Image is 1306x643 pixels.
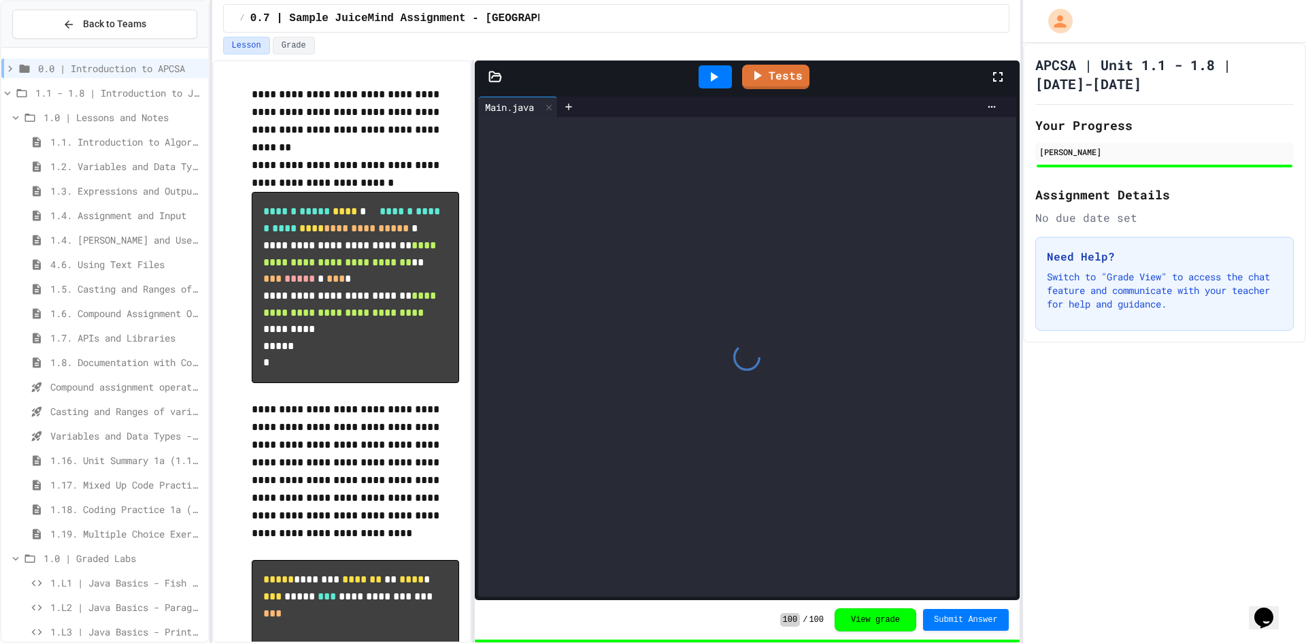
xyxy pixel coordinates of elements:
[1047,270,1282,311] p: Switch to "Grade View" to access the chat feature and communicate with your teacher for help and ...
[1039,146,1290,158] div: [PERSON_NAME]
[83,17,146,31] span: Back to Teams
[1035,185,1294,204] h2: Assignment Details
[1034,5,1076,37] div: My Account
[1047,248,1282,265] h3: Need Help?
[50,208,203,222] span: 1.4. Assignment and Input
[809,614,824,625] span: 100
[50,527,203,541] span: 1.19. Multiple Choice Exercises for Unit 1a (1.1-1.6)
[50,453,203,467] span: 1.16. Unit Summary 1a (1.1-1.6)
[742,65,809,89] a: Tests
[50,331,203,345] span: 1.7. APIs and Libraries
[835,608,916,631] button: View grade
[50,600,203,614] span: 1.L2 | Java Basics - Paragraphs Lab
[50,184,203,198] span: 1.3. Expressions and Output [New]
[50,576,203,590] span: 1.L1 | Java Basics - Fish Lab
[50,159,203,174] span: 1.2. Variables and Data Types
[35,86,203,100] span: 1.1 - 1.8 | Introduction to Java
[1035,210,1294,226] div: No due date set
[38,61,203,76] span: 0.0 | Introduction to APCSA
[50,380,203,394] span: Compound assignment operators - Quiz
[50,625,203,639] span: 1.L3 | Java Basics - Printing Code Lab
[1035,116,1294,135] h2: Your Progress
[50,429,203,443] span: Variables and Data Types - Quiz
[1249,589,1292,629] iframe: chat widget
[50,257,203,271] span: 4.6. Using Text Files
[50,355,203,369] span: 1.8. Documentation with Comments and Preconditions
[934,614,998,625] span: Submit Answer
[923,609,1009,631] button: Submit Answer
[223,37,270,54] button: Lesson
[50,282,203,296] span: 1.5. Casting and Ranges of Values
[44,551,203,565] span: 1.0 | Graded Labs
[273,37,315,54] button: Grade
[50,478,203,492] span: 1.17. Mixed Up Code Practice 1.1-1.6
[803,614,807,625] span: /
[12,10,197,39] button: Back to Teams
[50,135,203,149] span: 1.1. Introduction to Algorithms, Programming, and Compilers
[50,502,203,516] span: 1.18. Coding Practice 1a (1.1-1.6)
[478,97,558,117] div: Main.java
[50,404,203,418] span: Casting and Ranges of variables - Quiz
[1035,55,1294,93] h1: APCSA | Unit 1.1 - 1.8 | [DATE]-[DATE]
[50,233,203,247] span: 1.4. [PERSON_NAME] and User Input
[250,10,597,27] span: 0.7 | Sample JuiceMind Assignment - [GEOGRAPHIC_DATA]
[44,110,203,125] span: 1.0 | Lessons and Notes
[50,306,203,320] span: 1.6. Compound Assignment Operators
[240,13,245,24] span: /
[478,100,541,114] div: Main.java
[780,613,801,627] span: 100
